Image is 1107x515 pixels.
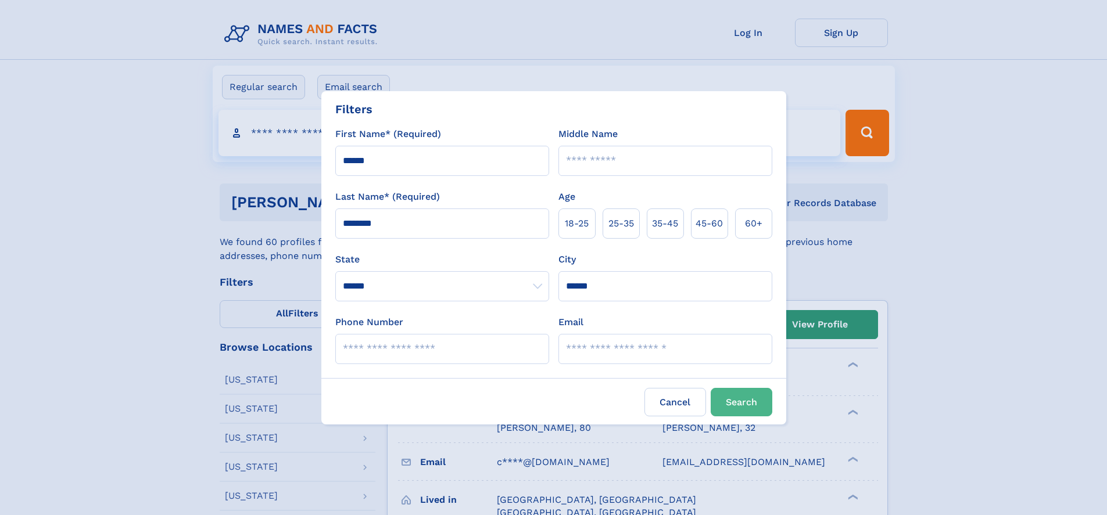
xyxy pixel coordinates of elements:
span: 18‑25 [565,217,589,231]
label: First Name* (Required) [335,127,441,141]
span: 60+ [745,217,762,231]
div: Filters [335,100,372,118]
label: Phone Number [335,315,403,329]
label: State [335,253,549,266]
label: Cancel [644,388,706,416]
label: Last Name* (Required) [335,190,440,204]
span: 45‑60 [696,217,723,231]
span: 35‑45 [652,217,678,231]
label: Age [558,190,575,204]
label: City [558,253,576,266]
button: Search [711,388,772,416]
label: Middle Name [558,127,618,141]
span: 25‑35 [608,217,634,231]
label: Email [558,315,583,329]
